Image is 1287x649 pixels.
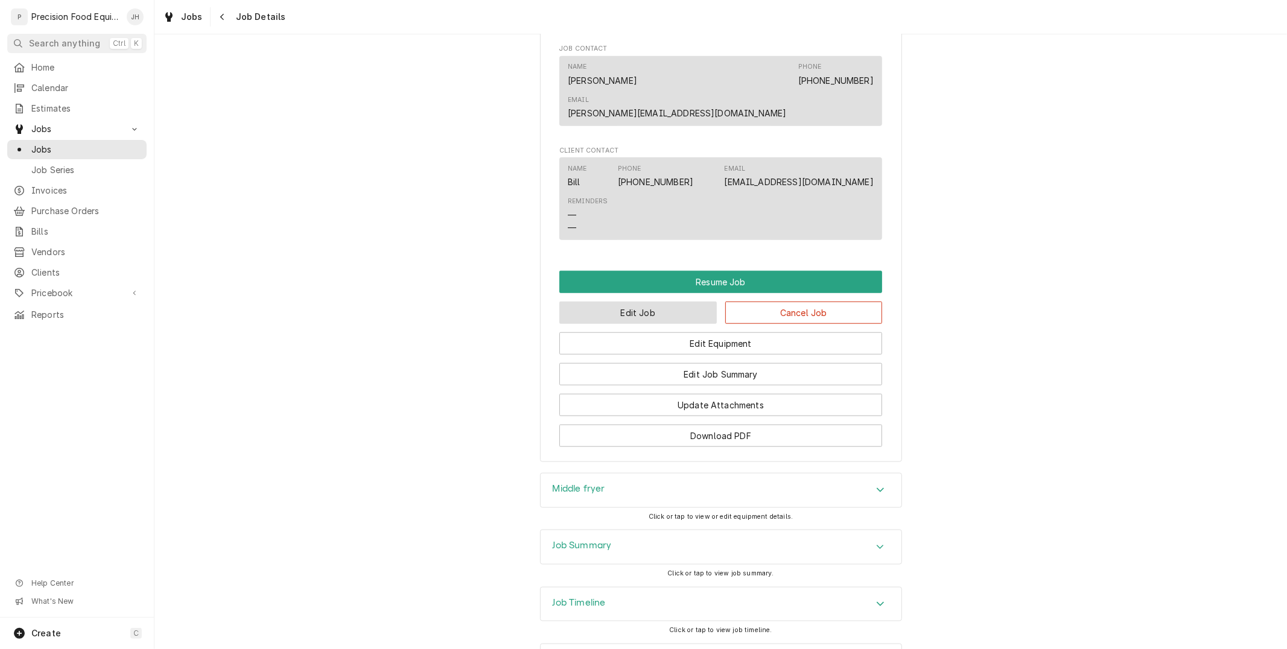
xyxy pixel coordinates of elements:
[559,56,882,131] div: Job Contact List
[213,7,232,27] button: Navigate back
[541,530,901,564] button: Accordion Details Expand Trigger
[618,177,693,187] a: [PHONE_NUMBER]
[798,75,874,86] a: [PHONE_NUMBER]
[133,628,139,638] span: C
[559,271,882,447] div: Button Group
[725,164,746,174] div: Email
[540,473,902,508] div: Middle fryer
[667,569,774,577] span: Click or tap to view job summary.
[559,332,882,355] button: Edit Equipment
[798,62,822,72] div: Phone
[31,267,141,279] span: Clients
[541,587,901,621] div: Accordion Header
[7,222,147,241] a: Bills
[541,587,901,621] button: Accordion Details Expand Trigger
[568,62,587,72] div: Name
[127,8,144,25] div: JH
[568,209,576,221] div: —
[7,593,147,610] a: Go to What's New
[559,324,882,355] div: Button Group Row
[31,185,141,197] span: Invoices
[31,62,141,74] span: Home
[7,119,147,139] a: Go to Jobs
[559,271,882,293] div: Button Group Row
[11,8,28,25] div: P
[725,302,883,324] button: Cancel Job
[669,626,772,634] span: Click or tap to view job timeline.
[29,37,100,49] span: Search anything
[31,123,122,135] span: Jobs
[559,394,882,416] button: Update Attachments
[559,302,717,324] button: Edit Job
[7,34,147,53] button: Search anythingCtrlK
[568,74,637,87] div: [PERSON_NAME]
[7,58,147,77] a: Home
[618,164,693,188] div: Phone
[553,540,612,551] h3: Job Summary
[7,201,147,221] a: Purchase Orders
[31,597,139,606] span: What's New
[7,78,147,98] a: Calendar
[553,597,606,609] h3: Job Timeline
[541,473,901,507] button: Accordion Details Expand Trigger
[31,578,139,588] span: Help Center
[7,242,147,262] a: Vendors
[568,95,787,119] div: Email
[7,283,147,303] a: Go to Pricebook
[568,176,580,188] div: Bill
[559,146,882,245] div: Client Contact
[31,164,141,176] span: Job Series
[181,11,203,23] span: Jobs
[31,103,141,115] span: Estimates
[559,157,882,240] div: Contact
[113,39,126,48] span: Ctrl
[7,140,147,159] a: Jobs
[568,164,587,188] div: Name
[7,263,147,282] a: Clients
[158,7,208,27] a: Jobs
[568,221,576,234] div: —
[559,44,882,131] div: Job Contact
[7,305,147,324] a: Reports
[541,473,901,507] div: Accordion Header
[568,197,608,233] div: Reminders
[31,11,120,23] div: Precision Food Equipment LLC
[725,177,874,187] a: [EMAIL_ADDRESS][DOMAIN_NAME]
[232,11,286,23] span: Job Details
[559,293,882,324] div: Button Group Row
[568,164,587,174] div: Name
[31,309,141,321] span: Reports
[127,8,144,25] div: Jason Hertel's Avatar
[559,157,882,245] div: Client Contact List
[559,271,882,293] button: Resume Job
[559,56,882,126] div: Contact
[553,483,605,495] h3: Middle fryer
[540,587,902,622] div: Job Timeline
[559,44,882,54] span: Job Contact
[31,628,61,638] span: Create
[559,385,882,416] div: Button Group Row
[559,363,882,385] button: Edit Job Summary
[559,416,882,447] div: Button Group Row
[568,197,608,206] div: Reminders
[568,95,589,105] div: Email
[618,164,641,174] div: Phone
[31,144,141,156] span: Jobs
[31,205,141,217] span: Purchase Orders
[540,530,902,565] div: Job Summary
[559,425,882,447] button: Download PDF
[7,181,147,200] a: Invoices
[559,355,882,385] div: Button Group Row
[649,513,793,521] span: Click or tap to view or edit equipment details.
[31,226,141,238] span: Bills
[7,99,147,118] a: Estimates
[7,160,147,180] a: Job Series
[798,62,874,86] div: Phone
[541,530,901,564] div: Accordion Header
[31,82,141,94] span: Calendar
[725,164,874,188] div: Email
[7,575,147,592] a: Go to Help Center
[559,146,882,156] span: Client Contact
[568,62,637,86] div: Name
[31,246,141,258] span: Vendors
